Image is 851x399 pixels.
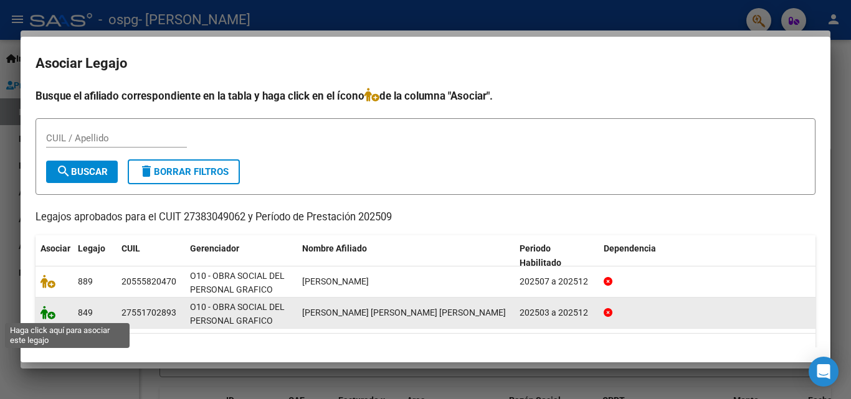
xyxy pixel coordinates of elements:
span: Legajo [78,243,105,253]
span: CAMBIASSO BAUTISTA GABRIEL [302,276,369,286]
span: Gerenciador [190,243,239,253]
span: Dependencia [604,243,656,253]
span: 849 [78,307,93,317]
span: Nombre Afiliado [302,243,367,253]
h2: Asociar Legajo [36,52,815,75]
datatable-header-cell: Dependencia [599,235,816,276]
datatable-header-cell: Nombre Afiliado [297,235,515,276]
span: CUIL [121,243,140,253]
div: 27551702893 [121,306,176,320]
span: 889 [78,276,93,286]
div: 202507 a 202512 [520,275,594,289]
span: CACERES VALLEJO IRINA LIZ [302,307,506,317]
span: O10 - OBRA SOCIAL DEL PERSONAL GRAFICO [190,302,285,326]
mat-icon: search [56,164,71,179]
div: Open Intercom Messenger [809,357,839,387]
span: Buscar [56,166,108,177]
div: 20555820470 [121,275,176,289]
button: Borrar Filtros [128,159,240,184]
div: 202503 a 202512 [520,306,594,320]
datatable-header-cell: Asociar [36,235,73,276]
button: Buscar [46,161,118,183]
datatable-header-cell: Gerenciador [185,235,297,276]
mat-icon: delete [139,164,154,179]
h4: Busque el afiliado correspondiente en la tabla y haga click en el ícono de la columna "Asociar". [36,88,815,104]
div: 2 registros [36,334,815,365]
datatable-header-cell: Periodo Habilitado [515,235,599,276]
datatable-header-cell: CUIL [116,235,185,276]
datatable-header-cell: Legajo [73,235,116,276]
span: O10 - OBRA SOCIAL DEL PERSONAL GRAFICO [190,271,285,295]
span: Asociar [40,243,70,253]
span: Periodo Habilitado [520,243,561,268]
p: Legajos aprobados para el CUIT 27383049062 y Período de Prestación 202509 [36,210,815,225]
span: Borrar Filtros [139,166,229,177]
